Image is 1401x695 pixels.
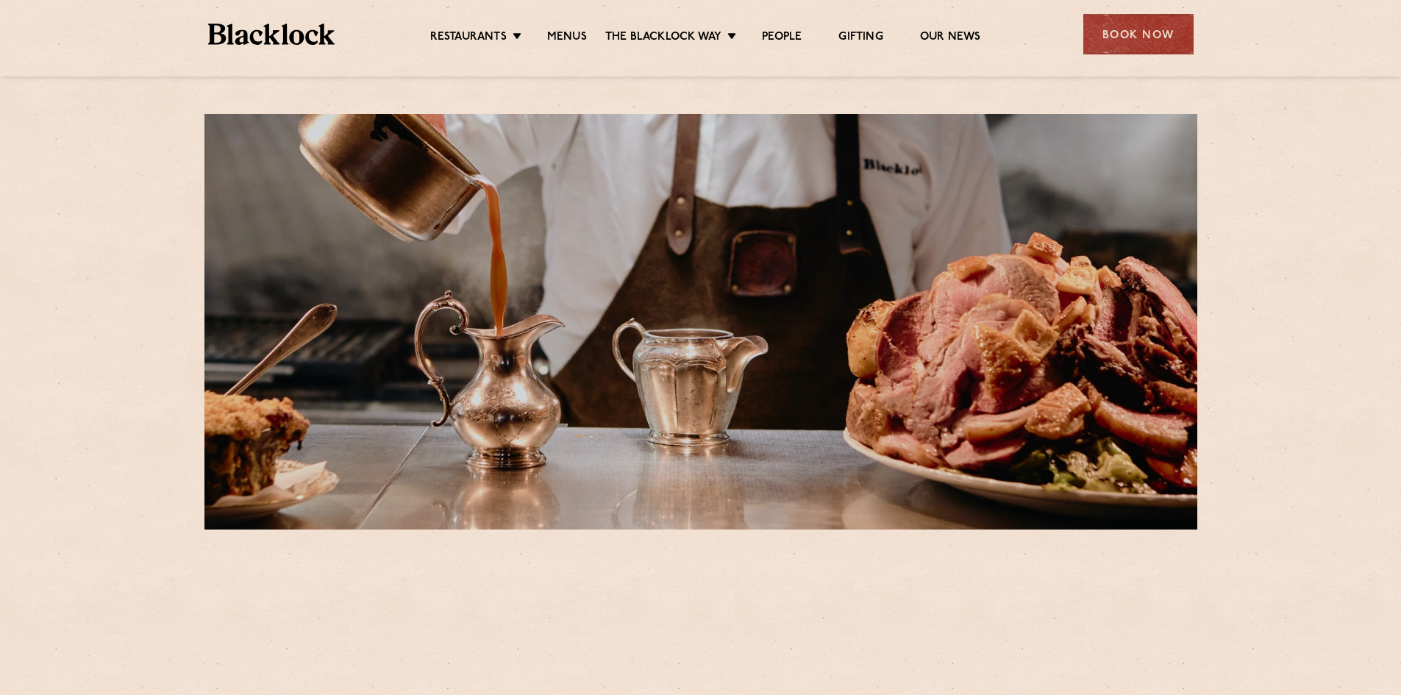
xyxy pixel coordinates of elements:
[547,30,587,46] a: Menus
[920,30,981,46] a: Our News
[838,30,883,46] a: Gifting
[762,30,802,46] a: People
[208,24,335,45] img: BL_Textured_Logo-footer-cropped.svg
[430,30,507,46] a: Restaurants
[1083,14,1194,54] div: Book Now
[605,30,721,46] a: The Blacklock Way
